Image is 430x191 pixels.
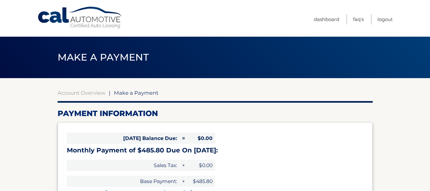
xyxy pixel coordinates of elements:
span: = [180,133,186,144]
span: + [180,176,186,187]
span: Make a Payment [58,51,149,63]
span: $0.00 [187,160,215,171]
h3: Monthly Payment of $485.80 Due On [DATE]: [67,146,363,154]
span: Base Payment: [67,176,180,187]
span: $0.00 [187,133,215,144]
span: | [109,90,110,96]
span: + [180,160,186,171]
a: Account Overview [58,90,105,96]
span: [DATE] Balance Due: [67,133,180,144]
span: Make a Payment [114,90,159,96]
a: FAQ's [353,14,364,25]
span: $485.80 [187,176,215,187]
a: Logout [377,14,393,25]
h2: Payment Information [58,109,373,118]
a: Dashboard [314,14,339,25]
a: Cal Automotive [37,6,123,29]
span: Sales Tax: [67,160,180,171]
